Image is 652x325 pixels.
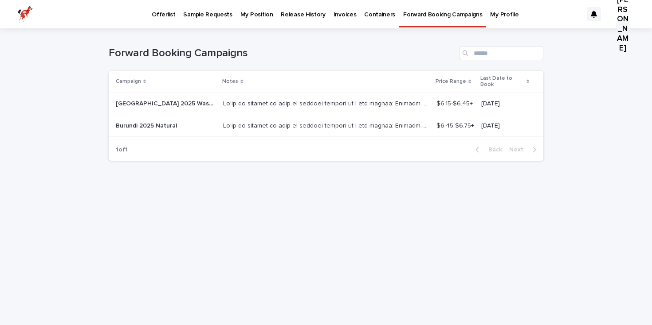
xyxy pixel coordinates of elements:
p: 1 of 1 [109,139,135,161]
p: Burundi 2025 Natural [116,120,179,130]
p: Notes [222,77,238,86]
img: zttTXibQQrCfv9chImQE [18,5,33,23]
p: Last Date to Book [480,74,524,90]
p: Campaign [116,77,141,86]
p: We're so excited to open up forward booking on a new origin: Burundi. This is our first venture i... [223,98,431,108]
p: [GEOGRAPHIC_DATA] 2025 Washed [116,98,218,108]
p: $6.15-$6.45+ [436,98,475,108]
tr: [GEOGRAPHIC_DATA] 2025 Washed[GEOGRAPHIC_DATA] 2025 Washed Lo'ip do sitamet co adip el seddoei te... [109,93,543,115]
p: We're so excited to open up forward booking on a new origin: Burundi. This is our first venture i... [223,120,431,130]
div: [PERSON_NAME] [616,17,630,31]
p: Price Range [436,77,466,86]
button: Back [468,146,506,154]
p: [DATE] [481,100,529,108]
button: Next [506,146,543,154]
tr: Burundi 2025 NaturalBurundi 2025 Natural Lo'ip do sitamet co adip el seddoei tempori ut l etd mag... [109,115,543,137]
h1: Forward Booking Campaigns [109,47,456,60]
input: Search [459,46,543,60]
p: $6.45-$6.75+ [436,120,476,130]
p: [DATE] [481,122,529,130]
span: Next [509,147,529,153]
span: Back [483,147,502,153]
